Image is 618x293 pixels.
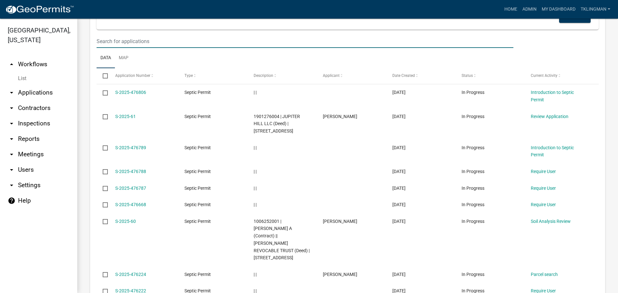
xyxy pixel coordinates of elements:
[184,186,211,191] span: Septic Permit
[531,169,556,174] a: Require User
[184,272,211,277] span: Septic Permit
[462,114,484,119] span: In Progress
[323,114,357,119] span: Andrew Thomas
[8,60,15,68] i: arrow_drop_up
[115,169,146,174] a: S-2025-476788
[97,68,109,84] datatable-header-cell: Select
[520,3,539,15] a: Admin
[462,219,484,224] span: In Progress
[392,145,406,150] span: 09/10/2025
[254,202,257,207] span: | |
[8,166,15,174] i: arrow_drop_down
[531,186,556,191] a: Require User
[317,68,386,84] datatable-header-cell: Applicant
[254,272,257,277] span: | |
[8,120,15,127] i: arrow_drop_down
[115,48,132,69] a: Map
[323,73,340,78] span: Applicant
[531,114,568,119] a: Review Application
[115,202,146,207] a: S-2025-476668
[531,272,558,277] a: Parcel search
[184,90,211,95] span: Septic Permit
[531,73,557,78] span: Current Activity
[392,202,406,207] span: 09/10/2025
[323,272,357,277] span: Travis Anderson
[531,202,556,207] a: Require User
[248,68,317,84] datatable-header-cell: Description
[254,73,273,78] span: Description
[8,151,15,158] i: arrow_drop_down
[392,169,406,174] span: 09/10/2025
[8,181,15,189] i: arrow_drop_down
[254,145,257,150] span: | |
[115,219,136,224] a: S-2025-60
[531,145,574,158] a: Introduction to Septic Permit
[462,202,484,207] span: In Progress
[386,68,455,84] datatable-header-cell: Date Created
[254,219,310,261] span: 1006252001 | ANDERSON TRAVIS A (Contract) || LARSON RITA M REVOCABLE TRUST (Deed) | 16664 225TH ST
[539,3,578,15] a: My Dashboard
[115,73,150,78] span: Application Number
[178,68,248,84] datatable-header-cell: Type
[462,73,473,78] span: Status
[184,202,211,207] span: Septic Permit
[184,169,211,174] span: Septic Permit
[184,145,211,150] span: Septic Permit
[8,104,15,112] i: arrow_drop_down
[323,219,357,224] span: Travis Anderson
[8,197,15,205] i: help
[392,219,406,224] span: 09/10/2025
[254,90,257,95] span: | |
[97,35,513,48] input: Search for applications
[462,169,484,174] span: In Progress
[8,89,15,96] i: arrow_drop_down
[184,219,211,224] span: Septic Permit
[392,272,406,277] span: 09/10/2025
[115,145,146,150] a: S-2025-476789
[578,3,613,15] a: tklingman
[115,90,146,95] a: S-2025-476806
[455,68,525,84] datatable-header-cell: Status
[184,73,193,78] span: Type
[254,186,257,191] span: | |
[462,272,484,277] span: In Progress
[531,90,574,102] a: Introduction to Septic Permit
[462,90,484,95] span: In Progress
[115,186,146,191] a: S-2025-476787
[531,219,571,224] a: Soil Analysis Review
[8,135,15,143] i: arrow_drop_down
[97,48,115,69] a: Data
[115,114,136,119] a: S-2025-61
[115,272,146,277] a: S-2025-476224
[254,114,300,134] span: 1901276004 | JUPITER HILL LLC (Deed) | 34282 JUPITER RD
[392,90,406,95] span: 09/10/2025
[392,114,406,119] span: 09/10/2025
[525,68,594,84] datatable-header-cell: Current Activity
[254,169,257,174] span: | |
[462,186,484,191] span: In Progress
[502,3,520,15] a: Home
[462,145,484,150] span: In Progress
[109,68,178,84] datatable-header-cell: Application Number
[392,186,406,191] span: 09/10/2025
[392,73,415,78] span: Date Created
[184,114,211,119] span: Septic Permit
